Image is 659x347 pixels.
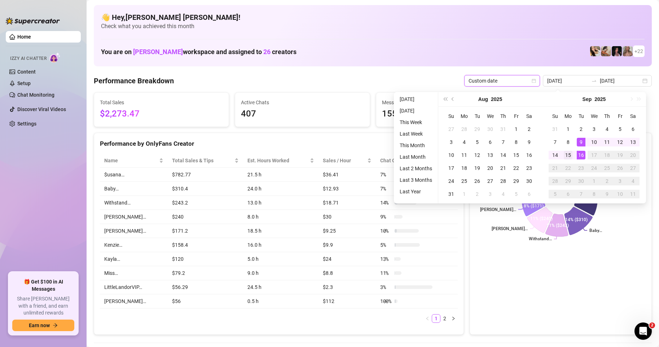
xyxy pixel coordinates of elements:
td: $243.2 [168,196,243,210]
td: 2025-07-27 [445,123,458,136]
div: 31 [499,125,508,133]
iframe: Intercom live chat [634,322,652,340]
th: Th [497,110,510,123]
span: 5 % [380,241,392,249]
div: 27 [629,164,637,172]
td: $9.25 [318,224,376,238]
div: 4 [603,125,611,133]
td: 2025-09-20 [627,149,640,162]
div: 26 [473,177,482,185]
td: $usana… [100,168,168,182]
div: 19 [473,164,482,172]
td: 2025-09-15 [562,149,575,162]
td: 2025-07-30 [484,123,497,136]
span: 7 % [380,171,392,179]
td: 2025-09-04 [497,188,510,201]
td: 2025-09-22 [562,162,575,175]
a: Discover Viral Videos [17,106,66,112]
div: 3 [486,190,495,198]
td: 2025-08-09 [523,136,536,149]
td: 2025-09-28 [549,175,562,188]
div: 29 [512,177,520,185]
td: $782.77 [168,168,243,182]
th: Total Sales & Tips [168,154,243,168]
td: 2025-09-17 [588,149,601,162]
td: 8.0 h [243,210,319,224]
td: 2025-10-01 [588,175,601,188]
td: 2025-08-10 [445,149,458,162]
div: 5 [551,190,559,198]
td: 2025-08-27 [484,175,497,188]
td: 2025-09-29 [562,175,575,188]
td: $79.2 [168,266,243,280]
td: 2025-09-19 [614,149,627,162]
span: 10 % [380,227,392,235]
div: 12 [473,151,482,159]
th: Sales / Hour [318,154,376,168]
div: 28 [460,125,469,133]
div: 19 [616,151,624,159]
td: 21.5 h [243,168,319,182]
td: 2025-10-07 [575,188,588,201]
span: Name [104,157,158,164]
td: 2025-07-31 [497,123,510,136]
td: 2025-08-03 [445,136,458,149]
td: 9.0 h [243,266,319,280]
td: $9.9 [318,238,376,252]
span: right [451,316,456,321]
text: Withstand… [529,237,552,242]
th: Mo [562,110,575,123]
td: Miss… [100,266,168,280]
td: 24.0 h [243,182,319,196]
span: 🎁 Get $100 in AI Messages [12,278,74,293]
td: $36.41 [318,168,376,182]
a: Chat Monitoring [17,92,54,98]
div: Performance by OnlyFans Creator [100,139,458,149]
div: 20 [629,151,637,159]
td: Withstand… [100,196,168,210]
td: 2025-08-06 [484,136,497,149]
div: 15 [512,151,520,159]
div: 22 [512,164,520,172]
td: 2025-09-23 [575,162,588,175]
a: 2 [441,315,449,322]
td: 2025-09-07 [549,136,562,149]
li: [DATE] [397,95,435,104]
div: 28 [499,177,508,185]
div: 27 [486,177,495,185]
div: 6 [629,125,637,133]
td: 2025-09-13 [627,136,640,149]
td: 2025-09-12 [614,136,627,149]
td: [PERSON_NAME]… [100,224,168,238]
div: 8 [512,138,520,146]
text: Baby… [589,228,602,233]
span: 9 % [380,213,392,221]
div: 5 [512,190,520,198]
td: 5.0 h [243,252,319,266]
td: 2025-08-13 [484,149,497,162]
div: 21 [499,164,508,172]
div: 7 [499,138,508,146]
th: Mo [458,110,471,123]
span: 1556 [382,107,505,121]
span: 11 % [380,269,392,277]
a: Home [17,34,31,40]
h1: You are on workspace and assigned to creators [101,48,296,56]
td: $18.71 [318,196,376,210]
td: 2025-08-19 [471,162,484,175]
div: 1 [590,177,598,185]
td: 2025-08-30 [523,175,536,188]
th: Chat Conversion [376,154,458,168]
td: 2025-09-03 [588,123,601,136]
div: 9 [603,190,611,198]
span: Messages Sent [382,98,505,106]
div: 1 [512,125,520,133]
td: 2025-09-03 [484,188,497,201]
div: 28 [551,177,559,185]
td: 2025-10-04 [627,175,640,188]
text: [PERSON_NAME]… [480,207,516,212]
div: 21 [551,164,559,172]
li: Last 3 Months [397,176,435,184]
div: 16 [525,151,533,159]
td: 2025-09-11 [601,136,614,149]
